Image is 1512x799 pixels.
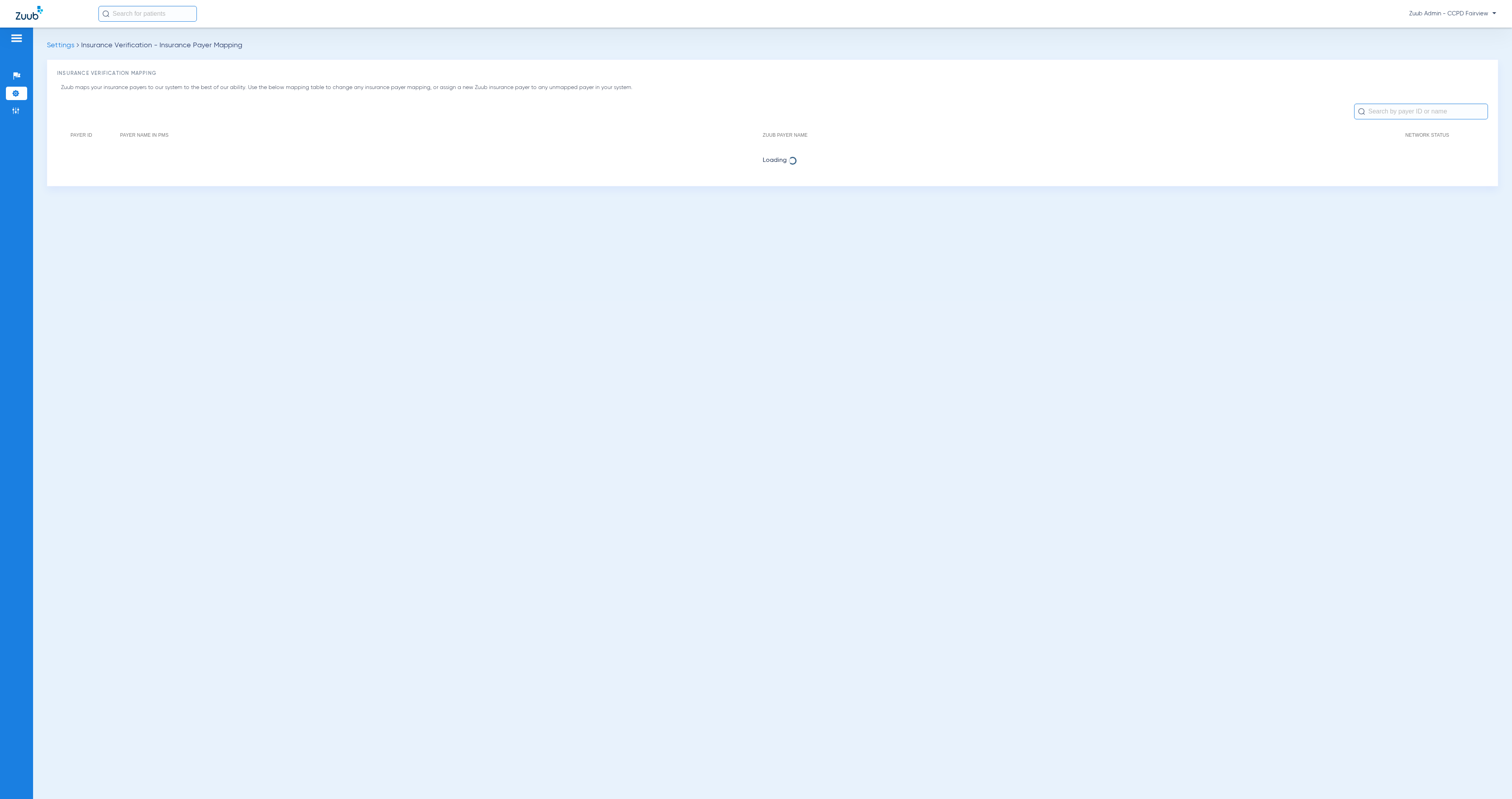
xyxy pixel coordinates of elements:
[61,156,1488,164] span: Loading
[81,42,242,49] span: Insurance Verification - Insurance Payer Mapping
[1409,10,1496,18] span: Zuub Admin - CCPD Fairview
[1405,126,1466,144] th: Network Status
[61,126,120,144] th: Payer ID
[763,126,1405,144] th: Zuub Payer Name
[1358,108,1365,115] img: Search Icon
[98,6,197,22] input: Search for patients
[57,70,1488,78] h3: Insurance Verification Mapping
[102,10,109,17] img: Search Icon
[47,42,74,49] span: Settings
[61,84,1488,92] p: Zuub maps your insurance payers to our system to the best of our ability. Use the below mapping t...
[10,33,23,43] img: hamburger-icon
[120,126,763,144] th: Payer Name in PMS
[16,6,43,20] img: Zuub Logo
[1354,104,1488,119] input: Search by payer ID or name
